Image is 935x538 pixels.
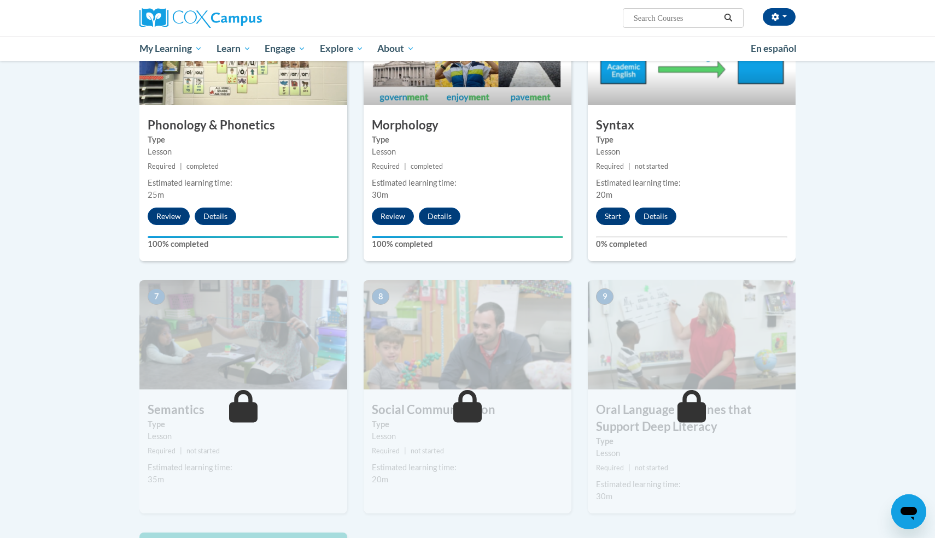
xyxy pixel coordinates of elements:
[596,288,613,305] span: 9
[891,494,926,529] iframe: Button to launch messaging window
[635,208,676,225] button: Details
[372,447,400,455] span: Required
[148,146,339,158] div: Lesson
[751,43,797,54] span: En español
[404,162,406,170] span: |
[596,162,624,170] span: Required
[139,8,262,28] img: Cox Campus
[419,208,460,225] button: Details
[588,117,796,134] h3: Syntax
[180,162,182,170] span: |
[148,288,165,305] span: 7
[372,208,414,225] button: Review
[186,162,219,170] span: completed
[148,162,176,170] span: Required
[209,36,258,61] a: Learn
[596,478,787,490] div: Estimated learning time:
[372,288,389,305] span: 8
[148,430,339,442] div: Lesson
[411,162,443,170] span: completed
[596,447,787,459] div: Lesson
[148,238,339,250] label: 100% completed
[180,447,182,455] span: |
[195,208,236,225] button: Details
[763,8,796,26] button: Account Settings
[372,475,388,484] span: 20m
[720,11,737,25] button: Search
[411,447,444,455] span: not started
[217,42,251,55] span: Learn
[596,238,787,250] label: 0% completed
[596,208,630,225] button: Start
[596,134,787,146] label: Type
[404,447,406,455] span: |
[635,162,668,170] span: not started
[139,42,202,55] span: My Learning
[372,238,563,250] label: 100% completed
[132,36,209,61] a: My Learning
[139,117,347,134] h3: Phonology & Phonetics
[372,162,400,170] span: Required
[372,236,563,238] div: Your progress
[596,146,787,158] div: Lesson
[148,134,339,146] label: Type
[628,162,630,170] span: |
[372,177,563,189] div: Estimated learning time:
[372,430,563,442] div: Lesson
[596,435,787,447] label: Type
[139,280,347,389] img: Course Image
[139,8,347,28] a: Cox Campus
[258,36,313,61] a: Engage
[364,280,571,389] img: Course Image
[596,190,612,199] span: 20m
[596,492,612,501] span: 30m
[633,11,720,25] input: Search Courses
[371,36,422,61] a: About
[148,418,339,430] label: Type
[744,37,804,60] a: En español
[123,36,812,61] div: Main menu
[596,177,787,189] div: Estimated learning time:
[377,42,414,55] span: About
[372,462,563,474] div: Estimated learning time:
[186,447,220,455] span: not started
[148,475,164,484] span: 35m
[148,208,190,225] button: Review
[628,464,630,472] span: |
[148,447,176,455] span: Required
[588,280,796,389] img: Course Image
[364,117,571,134] h3: Morphology
[372,146,563,158] div: Lesson
[148,177,339,189] div: Estimated learning time:
[596,464,624,472] span: Required
[139,401,347,418] h3: Semantics
[364,401,571,418] h3: Social Communication
[265,42,306,55] span: Engage
[372,190,388,199] span: 30m
[588,401,796,435] h3: Oral Language Routines that Support Deep Literacy
[320,42,364,55] span: Explore
[372,134,563,146] label: Type
[635,464,668,472] span: not started
[148,190,164,199] span: 25m
[148,462,339,474] div: Estimated learning time:
[313,36,371,61] a: Explore
[372,418,563,430] label: Type
[148,236,339,238] div: Your progress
